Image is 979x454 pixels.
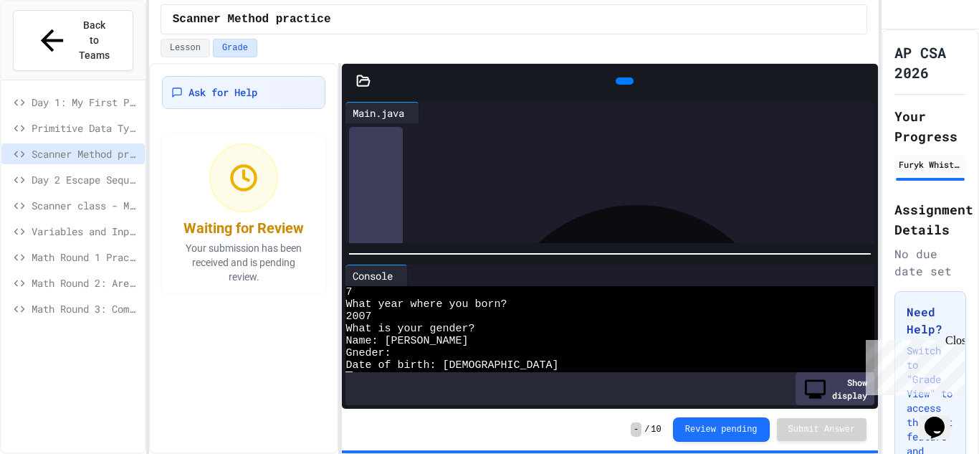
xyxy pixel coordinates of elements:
h2: Assignment Details [894,199,966,240]
div: Console [345,268,400,283]
button: Back to Teams [13,10,133,71]
iframe: chat widget [919,397,965,440]
span: Submit Answer [788,424,856,435]
span: Scanner Method practice [173,11,331,28]
span: Ask for Help [188,85,257,100]
iframe: chat widget [860,334,965,395]
span: What year where you born? [345,298,507,311]
button: Lesson [161,39,210,57]
span: Variables and Input Practice [32,224,139,239]
p: Your submission has been received and is pending review. [171,241,317,284]
span: 2007 [345,311,371,323]
button: Grade [213,39,257,57]
span: Name: [PERSON_NAME] [345,335,468,347]
div: Show display [796,372,874,405]
button: Submit Answer [777,418,867,441]
span: Gneder: [345,347,391,359]
span: Scanner Method practice [32,146,139,161]
span: Day 1: My First Program [32,95,139,110]
div: Waiting for Review [183,218,304,238]
div: Furyk Whistle [899,158,962,171]
div: Main.java [345,102,419,123]
span: Math Round 1 Practice [32,250,139,265]
span: Scanner class - Madlib [32,198,139,213]
div: Main.java [345,105,411,120]
span: 7 [345,286,352,298]
span: 10 [651,424,661,435]
button: Review pending [673,417,770,442]
span: Math Round 2: Area and Perimeter [32,275,139,290]
div: No due date set [894,245,966,280]
h3: Need Help? [907,303,954,338]
span: - [631,422,641,437]
span: Back to Teams [77,18,111,63]
h1: AP CSA 2026 [894,42,966,82]
span: Date of birth: [DEMOGRAPHIC_DATA] [345,359,558,372]
span: / [644,424,649,435]
h2: Your Progress [894,106,966,146]
span: What is your gender? [345,323,474,335]
div: Chat with us now!Close [6,6,99,91]
span: Math Round 3: Compound Operators [32,301,139,316]
div: Console [345,265,408,286]
span: Primitive Data Types [32,120,139,136]
span: Day 2 Escape Sequences [32,172,139,187]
